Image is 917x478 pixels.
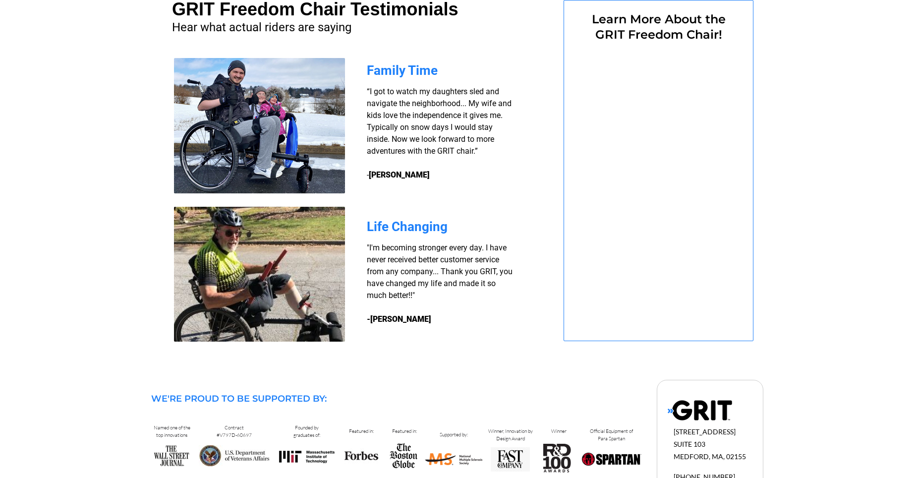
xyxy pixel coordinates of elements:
[488,428,533,442] span: Winner, Innovation by Design Award
[551,428,567,434] span: Winner
[440,431,468,438] span: Supported by:
[674,452,746,461] span: MEDFORD, MA, 02155
[293,424,320,438] span: Founded by graduates of:
[367,63,438,78] span: Family Time
[367,219,448,234] span: Life Changing
[369,170,430,179] strong: [PERSON_NAME]
[349,428,374,434] span: Featured in:
[580,48,737,122] iframe: Form 0
[592,12,726,42] span: Learn More About the GRIT Freedom Chair!
[674,427,736,436] span: [STREET_ADDRESS]
[590,428,633,442] span: Official Equipment of Para Spartan
[154,424,190,438] span: Named one of the top innovations
[392,428,417,434] span: Featured in:
[367,87,512,179] span: “I got to watch my daughters sled and navigate the neighborhood... My wife and kids love the inde...
[367,243,513,300] span: "I'm becoming stronger every day. I have never received better customer service from any company....
[674,440,705,448] span: SUITE 103
[172,20,351,34] span: Hear what actual riders are saying
[367,314,431,324] strong: -[PERSON_NAME]
[217,424,252,438] span: Contract #V797D-60697
[151,393,327,404] span: WE'RE PROUD TO BE SUPPORTED BY:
